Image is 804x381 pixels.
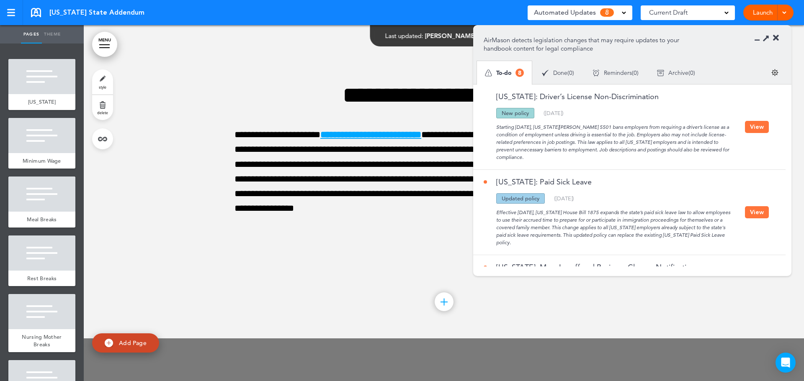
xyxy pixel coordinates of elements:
a: Launch [750,5,776,20]
span: [US_STATE] [28,98,56,105]
img: apu_icons_remind.svg [593,69,600,77]
span: Meal Breaks [27,216,57,223]
div: Updated policy [496,193,545,204]
button: View [745,206,769,218]
span: Add Page [119,339,147,347]
div: — [385,33,503,39]
span: Last updated: [385,32,423,40]
span: [DATE] [556,195,572,202]
a: Minimum Wage [8,153,75,169]
a: [US_STATE]: Mass Layoff and Business Closure Notification [484,263,695,271]
span: Nursing Mother Breaks [22,333,62,348]
span: [US_STATE] State Addendum [49,8,144,17]
div: Open Intercom Messenger [776,353,796,373]
a: [US_STATE]: Driver’s License Non-Discrimination [484,93,659,100]
a: Add Page [92,333,159,353]
span: Automated Updates [534,7,596,18]
span: 0 [569,70,572,76]
a: Meal Breaks [8,212,75,228]
a: Nursing Mother Breaks [8,329,75,352]
span: To-do [496,70,512,76]
span: style [99,84,106,89]
a: Theme [42,25,63,43]
div: Effective [DATE], [US_STATE] House Bill 1875 expands the state’s paid sick leave law to allow emp... [484,204,745,246]
a: delete [92,95,113,120]
div: ( ) [648,62,704,84]
div: New policy [496,108,534,118]
span: Reminders [604,70,632,76]
img: apu_icons_done.svg [542,69,549,77]
span: 0 [634,70,637,76]
button: View [745,121,769,133]
img: settings.svg [771,69,778,76]
img: apu_icons_todo.svg [485,69,492,77]
a: [US_STATE] [8,94,75,110]
p: AirMason detects legislation changes that may require updates to your handbook content for legal ... [484,36,692,53]
span: Rest Breaks [27,275,57,282]
img: add.svg [105,339,113,347]
img: apu_icons_archive.svg [657,69,664,77]
span: Archive [668,70,688,76]
span: 8 [515,69,524,77]
div: ( ) [533,62,583,84]
span: [DATE] [545,110,562,116]
span: Done [553,70,567,76]
span: Current Draft [649,7,688,18]
span: 8 [600,8,614,17]
div: ( ) [544,110,564,116]
span: [PERSON_NAME] [425,32,477,40]
a: MENU [92,32,117,57]
div: Starting [DATE], [US_STATE][PERSON_NAME] 5501 bans employers from requiring a driver’s license as... [484,118,745,161]
span: Minimum Wage [23,157,61,164]
a: Rest Breaks [8,271,75,286]
div: ( ) [554,196,574,201]
span: delete [97,110,108,115]
a: style [92,69,113,95]
a: [US_STATE]: Paid Sick Leave [484,178,592,186]
span: 0 [690,70,693,76]
div: ( ) [583,62,648,84]
a: Pages [21,25,42,43]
